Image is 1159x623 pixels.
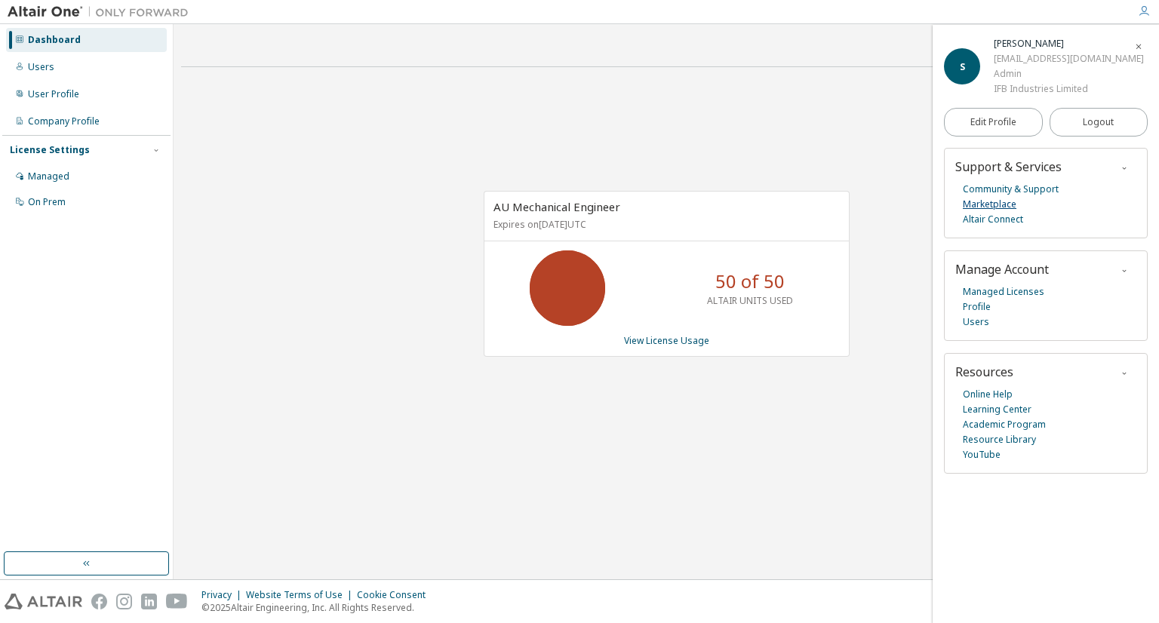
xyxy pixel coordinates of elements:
div: License Settings [10,144,90,156]
div: Managed [28,170,69,183]
div: Website Terms of Use [246,589,357,601]
a: Resource Library [963,432,1036,447]
button: Logout [1050,108,1148,137]
span: S [960,60,965,73]
a: Altair Connect [963,212,1023,227]
a: Online Help [963,387,1013,402]
span: Support & Services [955,158,1062,175]
p: Expires on [DATE] UTC [493,218,836,231]
div: IFB Industries Limited [994,81,1144,97]
img: instagram.svg [116,594,132,609]
div: Users [28,61,54,73]
div: Company Profile [28,115,100,127]
a: YouTube [963,447,1001,462]
a: Users [963,315,989,330]
img: facebook.svg [91,594,107,609]
div: Shankar V [994,36,1144,51]
a: Learning Center [963,402,1031,417]
img: altair_logo.svg [5,594,82,609]
img: Altair One [8,5,196,20]
a: Managed Licenses [963,284,1044,299]
a: Marketplace [963,197,1016,212]
img: youtube.svg [166,594,188,609]
a: Community & Support [963,182,1059,197]
div: Dashboard [28,34,81,46]
span: Manage Account [955,261,1049,278]
a: View License Usage [624,334,709,347]
a: Academic Program [963,417,1046,432]
p: © 2025 Altair Engineering, Inc. All Rights Reserved. [201,601,435,614]
a: Profile [963,299,991,315]
span: Resources [955,364,1013,380]
div: [EMAIL_ADDRESS][DOMAIN_NAME] [994,51,1144,66]
span: Logout [1083,115,1114,130]
div: Cookie Consent [357,589,435,601]
p: 50 of 50 [715,269,785,294]
div: Admin [994,66,1144,81]
div: User Profile [28,88,79,100]
span: AU Mechanical Engineer [493,199,620,214]
span: Edit Profile [970,116,1016,128]
a: Edit Profile [944,108,1043,137]
p: ALTAIR UNITS USED [707,294,793,307]
div: Privacy [201,589,246,601]
div: On Prem [28,196,66,208]
img: linkedin.svg [141,594,157,609]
